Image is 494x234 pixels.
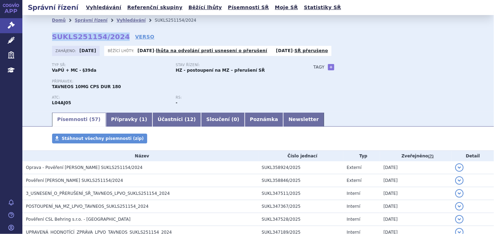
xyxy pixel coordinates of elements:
[380,213,452,226] td: [DATE]
[22,2,84,12] h2: Správní řízení
[52,18,66,23] a: Domů
[176,100,178,105] strong: -
[380,151,452,161] th: Zveřejněno
[428,154,434,159] abbr: (?)
[84,3,123,12] a: Vyhledávání
[455,176,464,185] button: detail
[52,100,71,105] strong: AVAKOPAN
[135,33,154,40] a: VERSO
[258,213,343,226] td: SUKL347528/2025
[455,215,464,224] button: detail
[186,3,224,12] a: Běžící lhůty
[273,3,300,12] a: Moje SŘ
[380,161,452,174] td: [DATE]
[176,63,293,67] p: Stav řízení:
[176,68,265,73] strong: HZ - postoupení na MZ – přerušení SŘ
[156,48,267,53] a: lhůta na odvolání proti usnesení o přerušení
[137,48,154,53] strong: [DATE]
[276,48,328,54] p: -
[26,165,143,170] span: Oprava - Pověření Jan Doležel SUKLS251154/2024
[258,187,343,200] td: SUKL347511/2025
[52,33,130,41] strong: SUKLS251154/2024
[108,48,136,54] span: Běžící lhůty:
[106,113,152,127] a: Přípravky (1)
[380,187,452,200] td: [DATE]
[22,151,258,161] th: Název
[142,116,145,122] span: 1
[343,151,380,161] th: Typ
[347,178,361,183] span: Externí
[234,116,237,122] span: 0
[455,202,464,211] button: detail
[294,48,328,53] a: SŘ přerušeno
[452,151,494,161] th: Detail
[283,113,324,127] a: Newsletter
[226,3,271,12] a: Písemnosti SŘ
[455,189,464,198] button: detail
[176,95,293,100] p: RS:
[52,79,300,84] p: Přípravek:
[79,48,96,53] strong: [DATE]
[187,116,193,122] span: 12
[26,204,149,209] span: POSTOUPENÍ_NA_MZ_LPVO_TAVNEOS_SUKLS251154_2024
[52,134,148,143] a: Stáhnout všechny písemnosti (zip)
[347,165,361,170] span: Externí
[302,3,343,12] a: Statistiky SŘ
[380,174,452,187] td: [DATE]
[52,95,169,100] p: ATC:
[116,18,145,23] a: Vyhledávání
[314,63,325,71] h3: Tagy
[380,200,452,213] td: [DATE]
[52,63,169,67] p: Typ SŘ:
[245,113,284,127] a: Poznámka
[201,113,244,127] a: Sloučení (0)
[62,136,144,141] span: Stáhnout všechny písemnosti (zip)
[258,200,343,213] td: SUKL347367/2025
[92,116,98,122] span: 57
[26,178,123,183] span: Pověření Jan Doležel SUKLS251154/2024
[258,151,343,161] th: Číslo jednací
[347,217,360,222] span: Interní
[328,64,334,70] a: +
[155,15,206,26] li: SUKLS251154/2024
[26,191,170,196] span: 3_USNESENÍ_O_PŘERUŠENÍ_SŘ_TAVNEOS_LPVO_SUKLS251154_2024
[52,84,121,89] span: TAVNEOS 10MG CPS DUR 180
[258,161,343,174] td: SUKL358924/2025
[258,174,343,187] td: SUKL358846/2025
[125,3,185,12] a: Referenční skupiny
[276,48,293,53] strong: [DATE]
[52,113,106,127] a: Písemnosti (57)
[347,191,360,196] span: Interní
[455,163,464,172] button: detail
[56,48,78,54] span: Zahájeno:
[137,48,267,54] p: -
[347,204,360,209] span: Interní
[26,217,130,222] span: Pověření CSL Behring s.r.o. - Doležel
[52,68,96,73] strong: VaPÚ + MC - §39da
[152,113,201,127] a: Účastníci (12)
[75,18,108,23] a: Správní řízení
